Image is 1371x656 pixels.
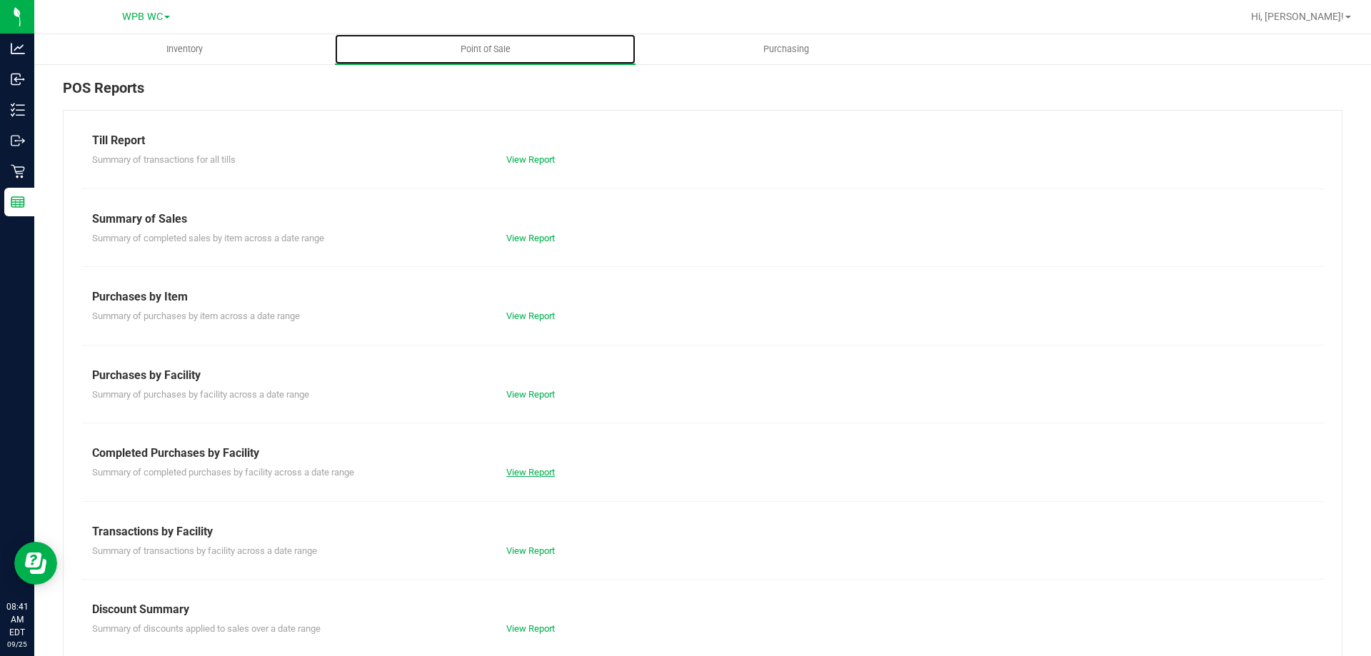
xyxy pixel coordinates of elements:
span: Hi, [PERSON_NAME]! [1251,11,1344,22]
a: Purchasing [636,34,936,64]
inline-svg: Retail [11,164,25,178]
span: Summary of transactions by facility across a date range [92,545,317,556]
span: Summary of transactions for all tills [92,154,236,165]
a: View Report [506,311,555,321]
inline-svg: Inbound [11,72,25,86]
span: Summary of discounts applied to sales over a date range [92,623,321,634]
div: Discount Summary [92,601,1313,618]
a: View Report [506,233,555,243]
p: 08:41 AM EDT [6,600,28,639]
div: POS Reports [63,77,1342,110]
a: Inventory [34,34,335,64]
span: Summary of purchases by item across a date range [92,311,300,321]
div: Transactions by Facility [92,523,1313,540]
span: Point of Sale [441,43,530,56]
p: 09/25 [6,639,28,650]
div: Purchases by Facility [92,367,1313,384]
div: Till Report [92,132,1313,149]
inline-svg: Inventory [11,103,25,117]
iframe: Resource center [14,542,57,585]
div: Purchases by Item [92,288,1313,306]
a: Point of Sale [335,34,636,64]
a: View Report [506,623,555,634]
div: Summary of Sales [92,211,1313,228]
span: Purchasing [744,43,828,56]
a: View Report [506,389,555,400]
inline-svg: Analytics [11,41,25,56]
a: View Report [506,467,555,478]
span: WPB WC [122,11,163,23]
a: View Report [506,154,555,165]
inline-svg: Reports [11,195,25,209]
span: Inventory [147,43,222,56]
a: View Report [506,545,555,556]
inline-svg: Outbound [11,133,25,148]
span: Summary of completed sales by item across a date range [92,233,324,243]
div: Completed Purchases by Facility [92,445,1313,462]
span: Summary of purchases by facility across a date range [92,389,309,400]
span: Summary of completed purchases by facility across a date range [92,467,354,478]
